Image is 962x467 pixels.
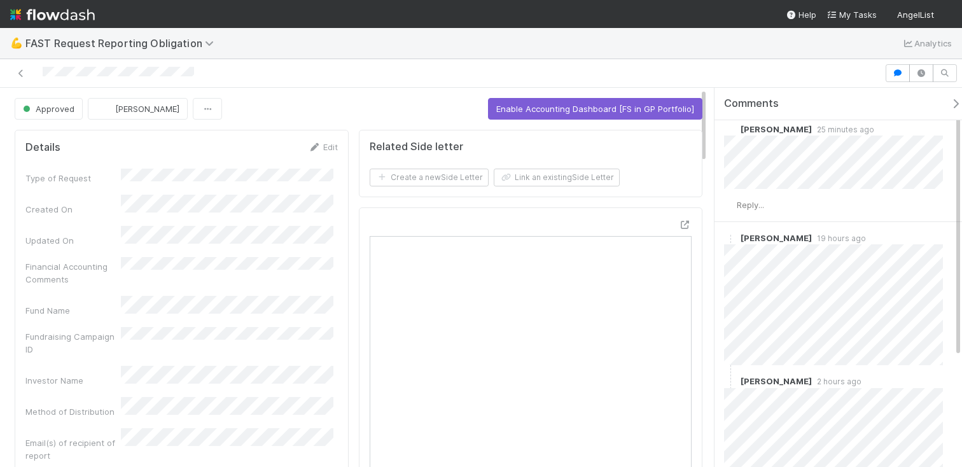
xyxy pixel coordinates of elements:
a: Analytics [902,36,952,51]
div: Fund Name [25,304,121,317]
span: Approved [20,104,74,114]
h5: Details [25,141,60,154]
img: avatar_6cb813a7-f212-4ca3-9382-463c76e0b247.png [939,9,952,22]
a: My Tasks [826,8,877,21]
span: 💪 [10,38,23,48]
div: Investor Name [25,374,121,387]
button: [PERSON_NAME] [88,98,188,120]
h5: Related Side letter [370,141,463,153]
span: Comments [724,97,779,110]
span: FAST Request Reporting Obligation [25,37,220,50]
img: avatar_8d06466b-a936-4205-8f52-b0cc03e2a179.png [724,232,737,244]
span: AngelList [897,10,934,20]
span: [PERSON_NAME] [115,104,179,114]
button: Link an existingSide Letter [494,169,620,186]
div: Method of Distribution [25,405,121,418]
div: Type of Request [25,172,121,185]
span: 19 hours ago [812,233,866,243]
div: Created On [25,203,121,216]
img: logo-inverted-e16ddd16eac7371096b0.svg [10,4,95,25]
button: Create a newSide Letter [370,169,489,186]
div: Fundraising Campaign ID [25,330,121,356]
button: Approved [15,98,83,120]
div: Help [786,8,816,21]
div: Email(s) of recipient of report [25,436,121,462]
div: Updated On [25,234,121,247]
span: [PERSON_NAME] [741,376,812,386]
span: Reply... [737,200,764,210]
span: My Tasks [826,10,877,20]
span: 25 minutes ago [812,125,874,134]
img: avatar_8d06466b-a936-4205-8f52-b0cc03e2a179.png [99,102,111,115]
img: avatar_6cb813a7-f212-4ca3-9382-463c76e0b247.png [724,199,737,212]
span: 2 hours ago [812,377,861,386]
span: [PERSON_NAME] [741,124,812,134]
span: [PERSON_NAME] [741,233,812,243]
div: Financial Accounting Comments [25,260,121,286]
button: Enable Accounting Dashboard [FS in GP Portfolio] [488,98,702,120]
a: Edit [308,142,338,152]
img: avatar_8d06466b-a936-4205-8f52-b0cc03e2a179.png [724,123,737,136]
img: avatar_6cb813a7-f212-4ca3-9382-463c76e0b247.png [724,375,737,388]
